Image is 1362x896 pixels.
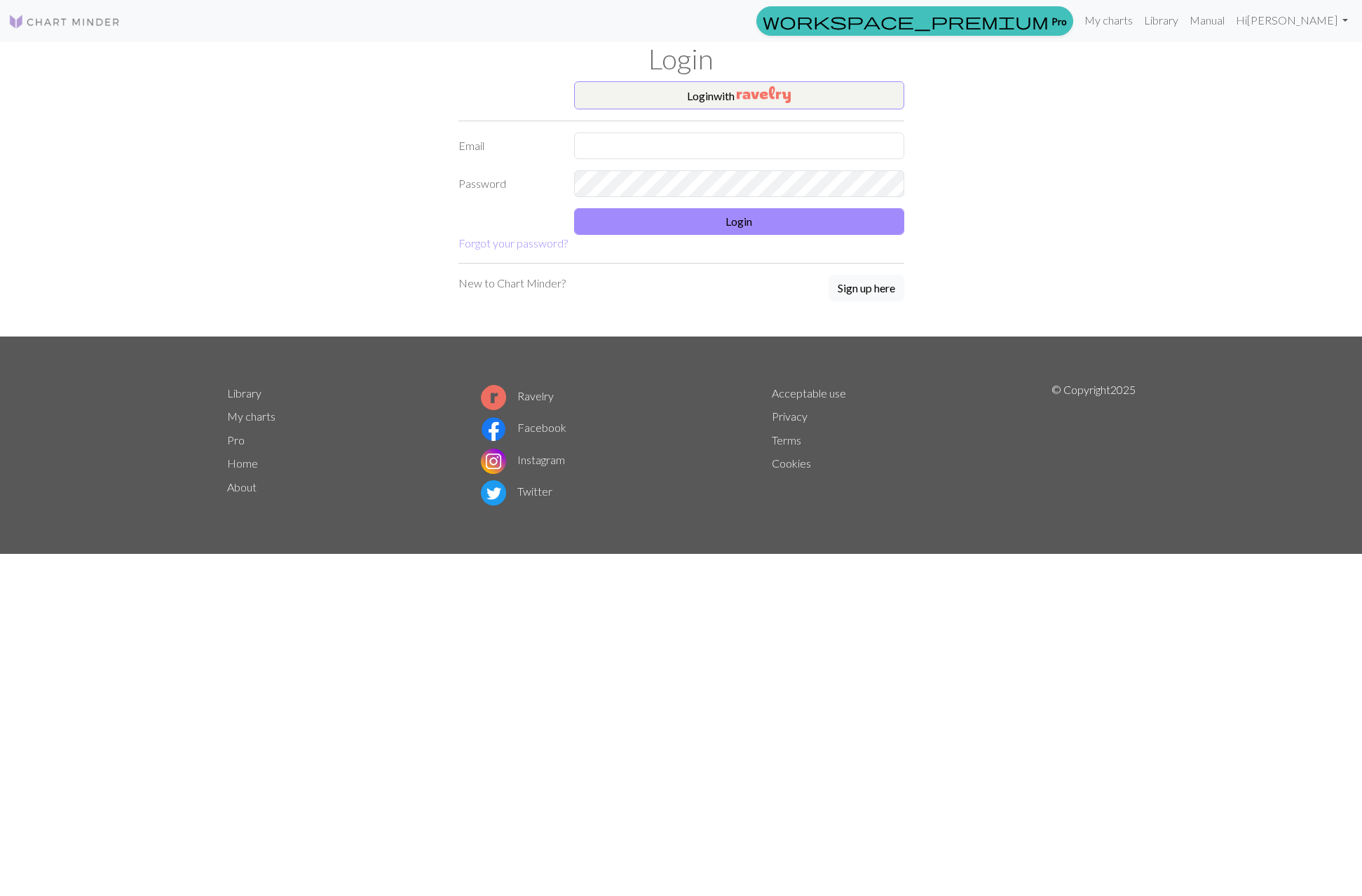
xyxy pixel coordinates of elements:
[1138,6,1184,34] a: Library
[574,208,904,235] button: Login
[481,449,506,474] img: Instagram logo
[772,409,808,423] a: Privacy
[772,386,846,400] a: Acceptable use
[1184,6,1230,34] a: Manual
[481,484,552,498] a: Twitter
[450,133,566,159] label: Email
[481,480,506,505] img: Twitter logo
[737,86,791,103] img: Ravelry
[756,6,1073,36] a: Pro
[772,433,801,447] a: Terms
[481,385,506,410] img: Ravelry logo
[1051,381,1136,509] p: © Copyright 2025
[763,11,1049,31] span: workspace_premium
[574,81,904,109] button: Loginwith
[219,42,1144,76] h1: Login
[227,386,261,400] a: Library
[1079,6,1138,34] a: My charts
[772,456,811,470] a: Cookies
[8,13,121,30] img: Logo
[481,416,506,442] img: Facebook logo
[227,433,245,447] a: Pro
[227,480,257,494] a: About
[450,170,566,197] label: Password
[227,409,275,423] a: My charts
[481,453,565,466] a: Instagram
[829,275,904,301] button: Sign up here
[1230,6,1354,34] a: Hi[PERSON_NAME]
[481,389,554,402] a: Ravelry
[829,275,904,303] a: Sign up here
[458,275,566,292] p: New to Chart Minder?
[227,456,258,470] a: Home
[481,421,566,434] a: Facebook
[458,236,568,250] a: Forgot your password?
